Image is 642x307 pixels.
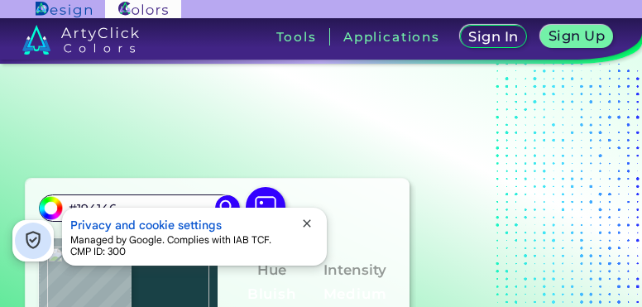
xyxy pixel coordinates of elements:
[215,195,240,220] img: icon search
[62,197,216,219] input: type color..
[22,25,139,55] img: logo_artyclick_colors_white.svg
[543,26,611,47] a: Sign Up
[36,2,91,17] img: ArtyClick Design logo
[343,31,440,43] h3: Applications
[462,26,525,47] a: Sign In
[323,258,386,282] h4: Intensity
[257,258,286,282] h4: Hue
[550,30,603,42] h5: Sign Up
[246,187,285,227] img: icon picture
[276,31,317,43] h3: Tools
[470,31,516,43] h5: Sign In
[316,285,394,305] h3: Medium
